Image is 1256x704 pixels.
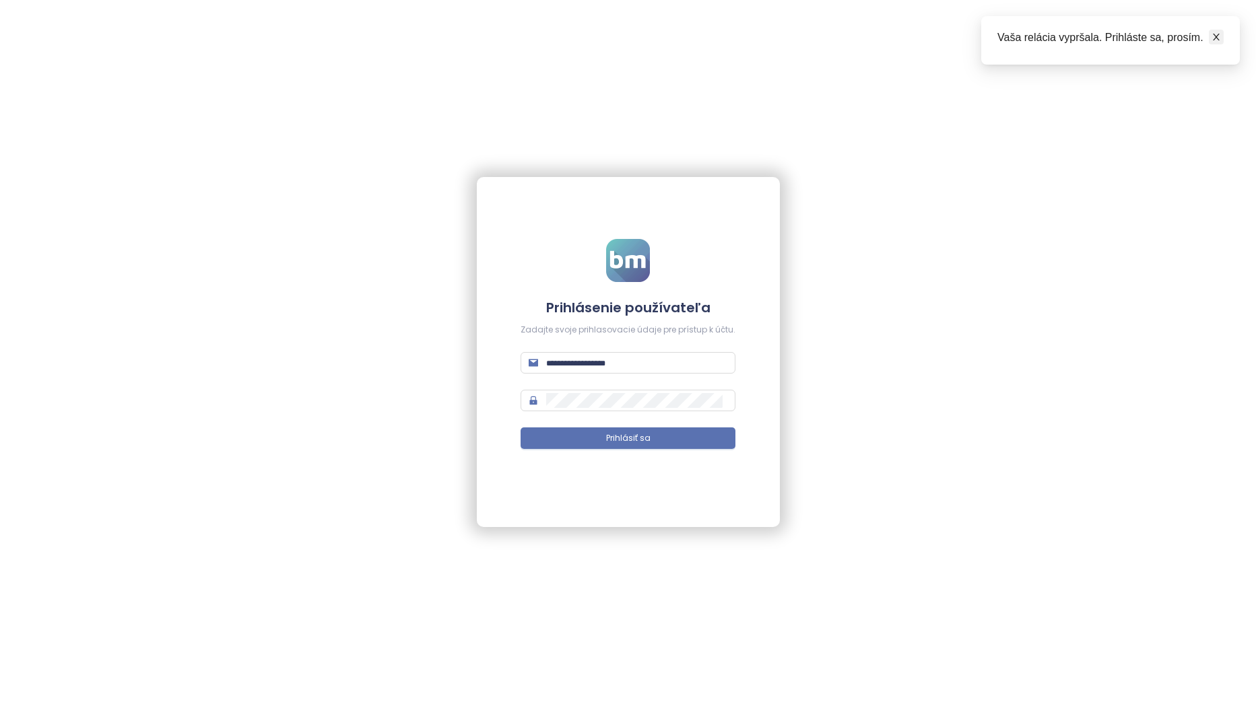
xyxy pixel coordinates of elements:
[529,396,538,405] span: lock
[521,324,735,337] div: Zadajte svoje prihlasovacie údaje pre prístup k účtu.
[521,427,735,449] button: Prihlásiť sa
[529,358,538,367] span: mail
[521,298,735,317] h4: Prihlásenie používateľa
[606,239,650,282] img: logo
[606,432,651,445] span: Prihlásiť sa
[997,30,1224,46] div: Vaša relácia vypršala. Prihláste sa, prosím.
[1212,32,1221,42] span: close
